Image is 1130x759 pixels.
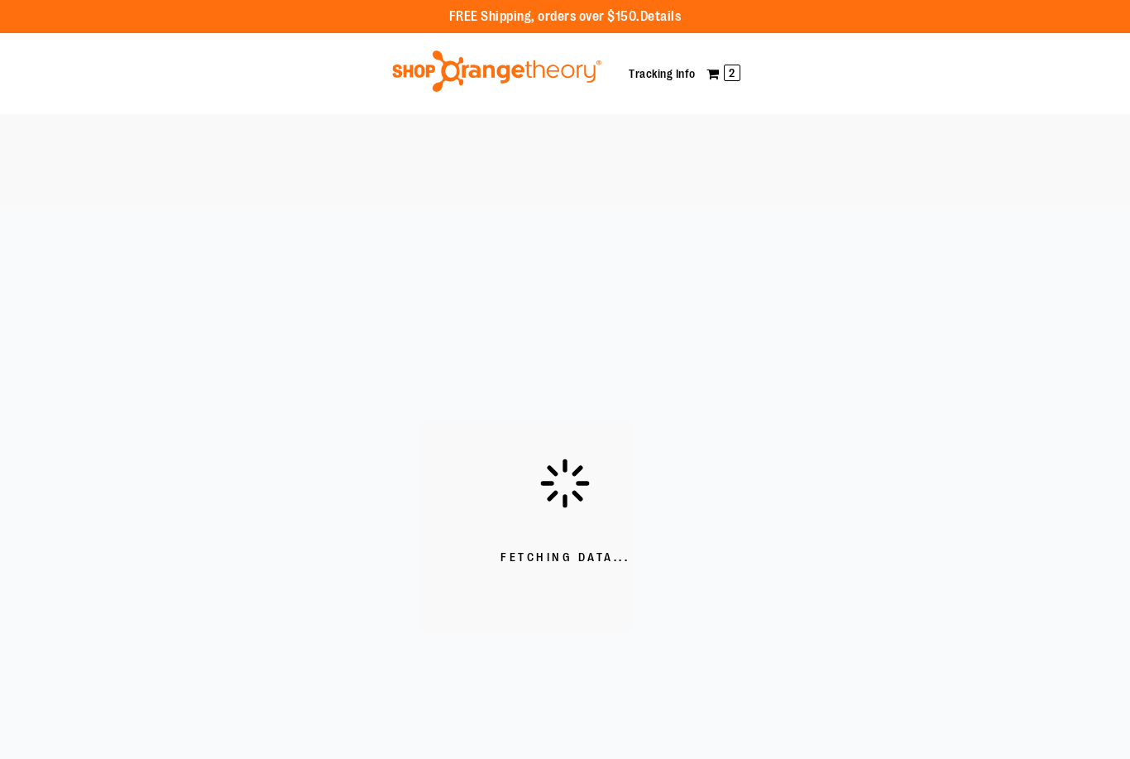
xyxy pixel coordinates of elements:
p: FREE Shipping, orders over $150. [449,7,682,26]
span: Fetching Data... [500,550,630,566]
img: Shop Orangetheory [390,50,604,92]
a: Details [640,9,682,24]
a: Tracking Info [629,67,696,80]
span: 2 [724,65,740,81]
